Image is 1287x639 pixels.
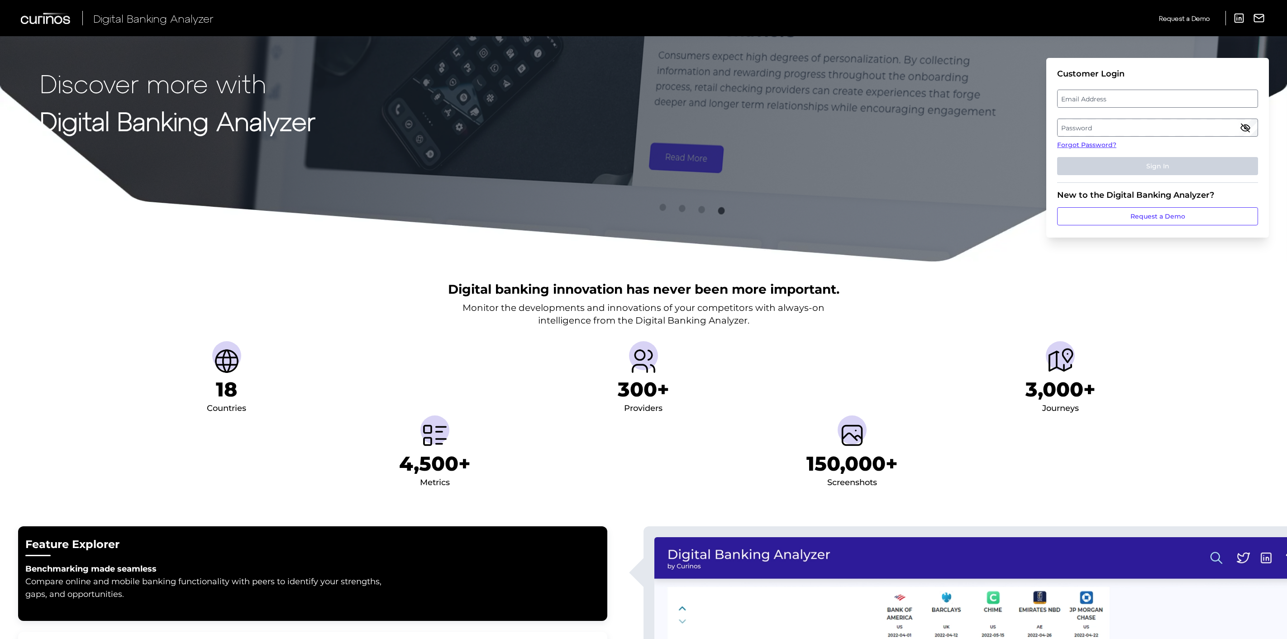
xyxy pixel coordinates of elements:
[18,526,607,621] button: Feature ExplorerBenchmarking made seamless Compare online and mobile banking functionality with p...
[1057,190,1258,200] div: New to the Digital Banking Analyzer?
[838,421,867,450] img: Screenshots
[1058,91,1257,107] label: Email Address
[25,564,157,574] strong: Benchmarking made seamless
[1057,157,1258,175] button: Sign In
[25,575,387,601] p: Compare online and mobile banking functionality with peers to identify your strengths, gaps, and ...
[624,401,663,416] div: Providers
[448,281,839,298] h2: Digital banking innovation has never been more important.
[40,105,315,136] strong: Digital Banking Analyzer
[1042,401,1079,416] div: Journeys
[420,421,449,450] img: Metrics
[25,537,600,552] h2: Feature Explorer
[40,69,315,97] p: Discover more with
[216,377,237,401] h1: 18
[629,347,658,376] img: Providers
[93,12,214,25] span: Digital Banking Analyzer
[1025,377,1096,401] h1: 3,000+
[1046,347,1075,376] img: Journeys
[1159,14,1210,22] span: Request a Demo
[21,13,71,24] img: Curinos
[462,301,825,327] p: Monitor the developments and innovations of your competitors with always-on intelligence from the...
[1057,69,1258,79] div: Customer Login
[207,401,246,416] div: Countries
[1058,119,1257,136] label: Password
[1057,140,1258,150] a: Forgot Password?
[420,476,450,490] div: Metrics
[618,377,669,401] h1: 300+
[212,347,241,376] img: Countries
[1057,207,1258,225] a: Request a Demo
[806,452,898,476] h1: 150,000+
[399,452,471,476] h1: 4,500+
[1159,11,1210,26] a: Request a Demo
[827,476,877,490] div: Screenshots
